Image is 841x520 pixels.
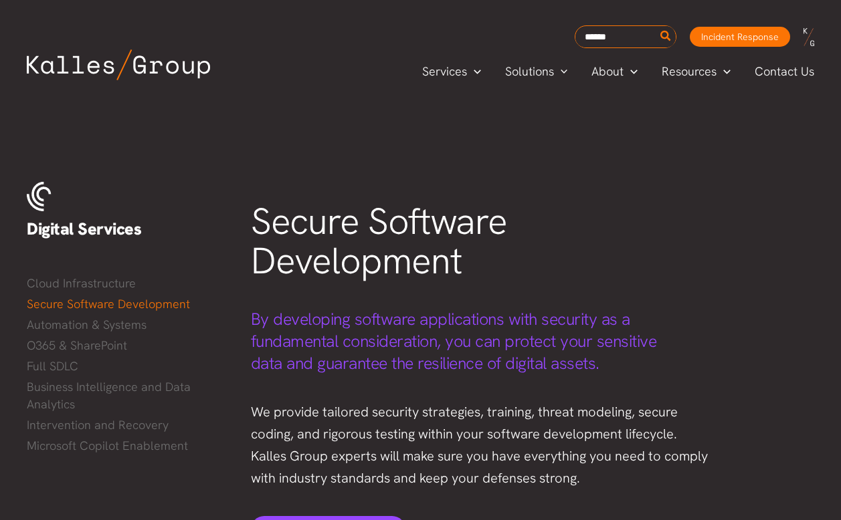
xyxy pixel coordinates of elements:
a: ServicesMenu Toggle [410,61,493,82]
span: Digital Services [27,218,141,240]
a: Secure Software Development [27,294,224,314]
a: Automation & Systems [27,315,224,335]
nav: Primary Site Navigation [410,60,828,82]
span: Services [422,61,467,82]
a: SolutionsMenu Toggle [493,61,580,82]
a: ResourcesMenu Toggle [650,61,743,82]
img: Kalles Group [27,49,210,80]
a: Incident Response [690,27,790,47]
span: Menu Toggle [624,61,638,82]
a: AboutMenu Toggle [579,61,650,82]
span: Solutions [505,61,554,82]
a: Cloud Infrastructure [27,273,224,293]
button: Search [658,26,674,47]
p: We provide tailored security strategies, training, threat modeling, secure coding, and rigorous t... [251,401,709,489]
a: Intervention and Recovery [27,415,224,435]
a: Full SDLC [27,356,224,376]
span: About [591,61,624,82]
span: Menu Toggle [717,61,731,82]
nav: Menu [27,273,224,456]
a: Contact Us [743,61,828,82]
a: Business Intelligence and Data Analytics [27,377,224,414]
a: O365 & SharePoint [27,336,224,356]
span: Resources [662,61,717,82]
a: Microsoft Copilot Enablement [27,436,224,456]
img: Digital [27,182,52,211]
span: Menu Toggle [554,61,568,82]
span: Menu Toggle [467,61,481,82]
span: Contact Us [755,61,814,82]
span: By developing software applications with security as a fundamental consideration, you can protect... [251,308,657,374]
span: Secure Software Development [251,197,508,285]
